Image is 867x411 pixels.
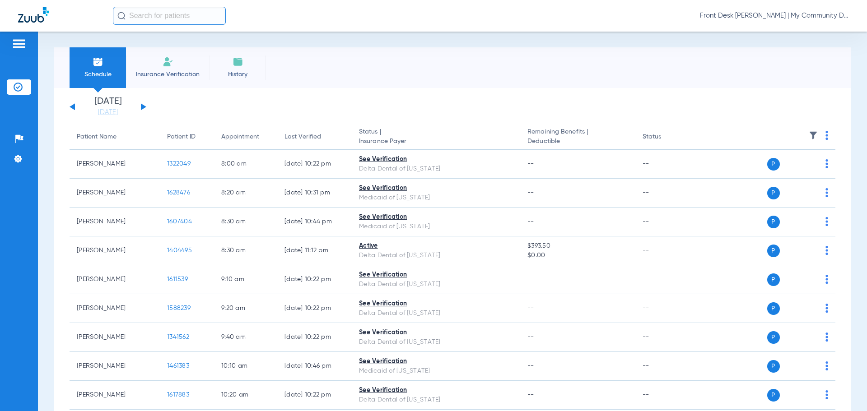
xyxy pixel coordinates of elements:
span: -- [527,363,534,369]
span: -- [527,392,534,398]
img: group-dot-blue.svg [825,390,828,399]
span: 1341562 [167,334,189,340]
td: 8:00 AM [214,150,277,179]
img: Manual Insurance Verification [163,56,173,67]
span: 1461383 [167,363,189,369]
span: $0.00 [527,251,628,260]
td: -- [635,265,696,294]
td: [DATE] 10:22 PM [277,323,352,352]
td: 9:40 AM [214,323,277,352]
span: 1588239 [167,305,191,311]
div: Delta Dental of [US_STATE] [359,280,513,289]
span: -- [527,334,534,340]
img: group-dot-blue.svg [825,361,828,370]
img: group-dot-blue.svg [825,159,828,168]
span: Insurance Payer [359,137,513,146]
span: 1617883 [167,392,189,398]
span: P [767,360,780,373]
td: [PERSON_NAME] [70,381,160,410]
span: Deductible [527,137,628,146]
div: See Verification [359,386,513,395]
td: [PERSON_NAME] [70,265,160,294]
img: group-dot-blue.svg [825,332,828,342]
div: Delta Dental of [US_STATE] [359,309,513,318]
div: Active [359,241,513,251]
span: 1322049 [167,161,191,167]
span: P [767,187,780,199]
td: [DATE] 10:22 PM [277,150,352,179]
div: See Verification [359,212,513,222]
td: 10:10 AM [214,352,277,381]
img: Zuub Logo [18,7,49,23]
td: [DATE] 10:22 PM [277,381,352,410]
div: See Verification [359,270,513,280]
td: [DATE] 10:46 PM [277,352,352,381]
span: 1404495 [167,247,192,254]
div: Delta Dental of [US_STATE] [359,251,513,260]
td: -- [635,150,696,179]
img: group-dot-blue.svg [825,304,828,313]
span: Front Desk [PERSON_NAME] | My Community Dental Centers [700,11,849,20]
div: See Verification [359,357,513,366]
td: [PERSON_NAME] [70,150,160,179]
div: Last Verified [284,132,345,142]
span: P [767,158,780,171]
input: Search for patients [113,7,226,25]
span: P [767,302,780,315]
td: -- [635,323,696,352]
td: [DATE] 10:22 PM [277,294,352,323]
td: [PERSON_NAME] [70,323,160,352]
td: 8:30 AM [214,208,277,236]
span: 1607404 [167,218,192,225]
th: Status | [352,125,520,150]
span: -- [527,189,534,196]
div: See Verification [359,328,513,337]
td: [DATE] 10:44 PM [277,208,352,236]
td: [PERSON_NAME] [70,236,160,265]
span: P [767,331,780,344]
img: group-dot-blue.svg [825,188,828,197]
img: Schedule [93,56,103,67]
td: -- [635,294,696,323]
div: Medicaid of [US_STATE] [359,193,513,203]
li: [DATE] [81,97,135,117]
td: 10:20 AM [214,381,277,410]
div: Delta Dental of [US_STATE] [359,395,513,405]
span: -- [527,218,534,225]
td: [PERSON_NAME] [70,294,160,323]
div: Patient Name [77,132,153,142]
td: [DATE] 10:31 PM [277,179,352,208]
a: [DATE] [81,108,135,117]
span: -- [527,305,534,311]
td: 9:10 AM [214,265,277,294]
div: Patient ID [167,132,207,142]
img: Search Icon [117,12,126,20]
td: [PERSON_NAME] [70,179,160,208]
td: -- [635,179,696,208]
span: P [767,273,780,286]
td: [PERSON_NAME] [70,352,160,381]
td: -- [635,236,696,265]
span: 1611539 [167,276,188,282]
img: group-dot-blue.svg [825,246,828,255]
div: Medicaid of [US_STATE] [359,366,513,376]
td: -- [635,352,696,381]
div: Patient Name [77,132,117,142]
img: group-dot-blue.svg [825,217,828,226]
td: -- [635,208,696,236]
td: [DATE] 11:12 PM [277,236,352,265]
td: 8:30 AM [214,236,277,265]
img: filter.svg [809,131,818,140]
div: Delta Dental of [US_STATE] [359,337,513,347]
th: Status [635,125,696,150]
div: Appointment [221,132,270,142]
span: Insurance Verification [133,70,203,79]
div: Last Verified [284,132,321,142]
span: $393.50 [527,241,628,251]
td: [DATE] 10:22 PM [277,265,352,294]
div: See Verification [359,299,513,309]
td: 9:20 AM [214,294,277,323]
td: 8:20 AM [214,179,277,208]
div: See Verification [359,155,513,164]
td: [PERSON_NAME] [70,208,160,236]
